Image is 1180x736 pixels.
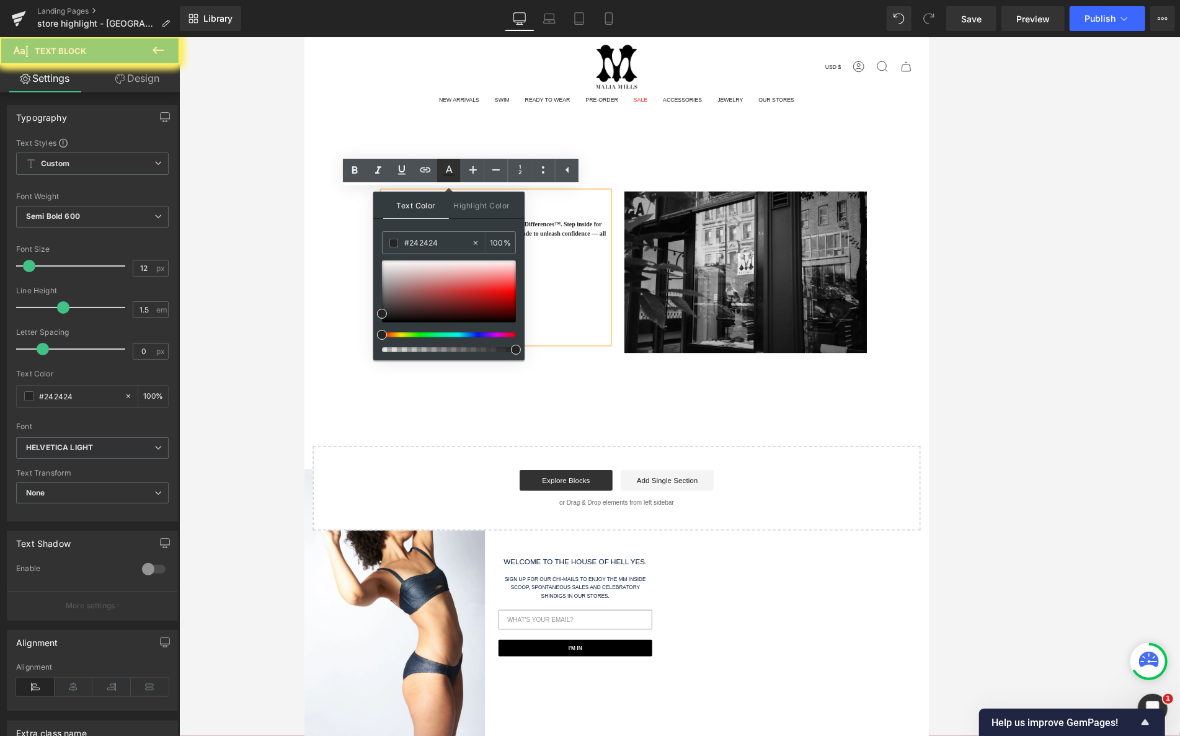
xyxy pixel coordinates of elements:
[94,277,183,288] a: at [GEOGRAPHIC_DATA]
[383,192,449,219] span: Text Color
[486,232,515,254] div: %
[16,192,169,201] div: Font Weight
[449,192,515,218] span: Highlight Color
[66,600,115,611] p: More settings
[991,715,1153,730] button: Show survey - Help us improve GemPages!
[16,663,169,672] div: Alignment
[94,197,366,208] p: [GEOGRAPHIC_DATA]
[30,555,721,564] p: or Drag & Drop elements from left sidebar
[991,717,1138,729] span: Help us improve GemPages!
[1070,6,1145,31] button: Publish
[680,25,709,46] summary: Search
[626,32,645,39] span: USD $
[16,631,58,648] div: Alignment
[961,12,982,25] span: Save
[497,71,527,79] span: jewelry
[887,6,912,31] button: Undo
[94,219,366,252] p: Our Upper East Side store is a jewel box of Love Thy Differences™. Step inside for personal fitti...
[94,357,135,368] a: 212.871.0922
[16,531,71,549] div: Text Shadow
[94,289,216,299] a: [US_STATE][GEOGRAPHIC_DATA]
[26,488,45,497] b: None
[241,648,410,675] span: SIGN UP FOR OUR CHI-MAILS TO ENJOY THE MM INSIDE SCOOP, SPONTANEOUS SALES AND CELEBRATORY SHINDIG...
[92,64,182,92] a: Design
[259,520,370,545] a: Explore Blocks
[94,311,366,322] p: [DATE] - [DATE]: 10am - 7pm
[1150,6,1175,31] button: More
[265,71,319,79] span: ready to wear
[41,159,69,169] b: Custom
[652,25,680,46] a: Account
[203,13,233,24] span: Library
[156,306,167,314] span: em
[233,688,418,712] input: WHAT'S YOUR EMAIL?
[1016,12,1050,25] span: Preview
[546,71,588,79] span: our stores
[180,6,241,31] a: New Library
[1001,6,1065,31] a: Preview
[39,389,118,403] input: Color
[16,469,169,477] div: Text Transform
[422,62,487,90] a: accessories
[153,62,220,90] a: new arrivals
[239,626,412,636] span: WELCOME TO THE HOUSE OF HELL YES.
[26,211,80,221] b: Semi Bold 600
[16,564,130,577] div: Enable
[535,6,564,31] a: Laptop
[7,591,177,620] button: More settings
[1163,694,1173,704] span: 1
[16,370,169,378] div: Text Color
[16,328,169,337] div: Letter Spacing
[16,105,67,123] div: Typography
[16,286,169,295] div: Line Height
[94,322,366,333] p: [DATE]: 10am - 6pm
[94,185,366,197] p: [PERSON_NAME]
[1085,14,1116,24] span: Publish
[1138,694,1168,724] iframe: Intercom live chat
[916,6,941,31] button: Redo
[162,71,210,79] span: new arrivals
[329,62,386,90] a: pre-order
[16,422,169,431] div: Font
[16,138,169,148] div: Text Styles
[156,347,167,355] span: px
[94,265,167,276] a: [STREET_ADDRESS]
[386,62,422,90] a: sale
[564,6,594,31] a: Tablet
[138,386,168,407] div: %
[594,6,624,31] a: Mobile
[709,25,737,46] a: Cart
[255,62,329,90] a: ready to wear
[37,19,156,29] span: store highlight - [GEOGRAPHIC_DATA]
[380,520,492,545] a: Add Single Section
[156,264,167,272] span: px
[487,62,536,90] a: jewelry
[16,245,169,254] div: Font Size
[26,443,93,453] i: HELVETICA LIGHT
[37,6,180,16] a: Landing Pages
[505,6,535,31] a: Desktop
[431,71,478,79] span: accessories
[619,29,652,42] button: USD $
[536,62,598,90] a: our stores
[94,333,366,344] p: [DATE]: 12pm - 6pm
[404,236,471,250] input: Color
[220,62,256,90] a: swim
[396,71,412,79] span: sale
[350,9,400,62] img: maliamills.com
[35,46,86,56] span: Text Block
[338,71,377,79] span: pre-order
[229,71,247,79] span: swim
